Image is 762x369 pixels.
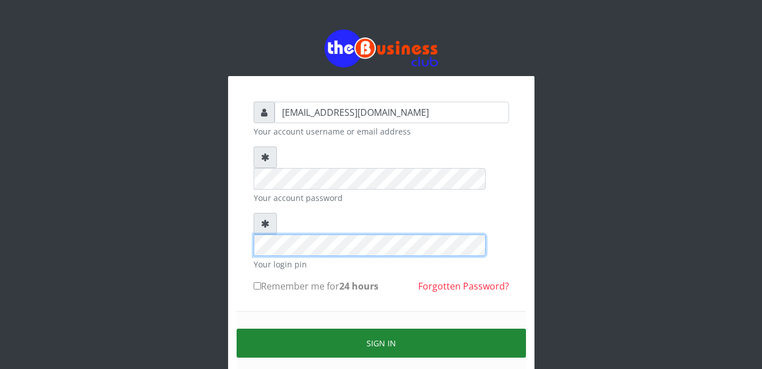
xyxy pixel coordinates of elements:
[237,329,526,358] button: Sign in
[339,280,378,292] b: 24 hours
[254,282,261,290] input: Remember me for24 hours
[254,192,509,204] small: Your account password
[254,125,509,137] small: Your account username or email address
[254,258,509,270] small: Your login pin
[254,279,378,293] label: Remember me for
[275,102,509,123] input: Username or email address
[418,280,509,292] a: Forgotten Password?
